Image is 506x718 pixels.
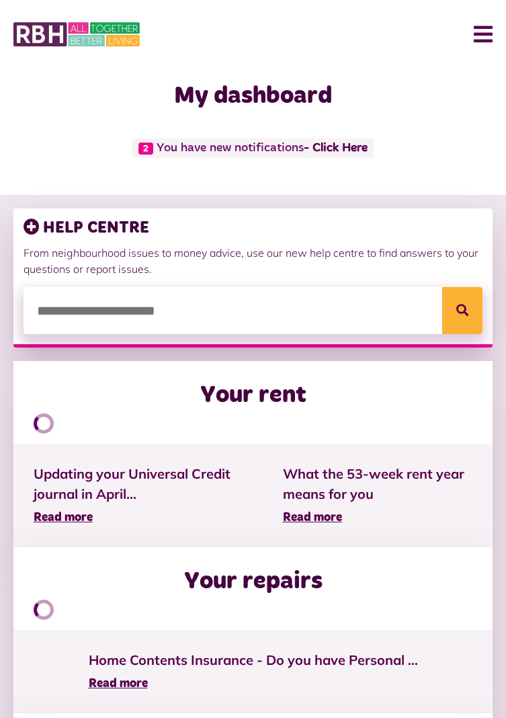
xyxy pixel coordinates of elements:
[34,464,243,527] a: Updating your Universal Credit journal in April... Read more
[184,567,323,596] h2: Your repairs
[89,650,418,670] span: Home Contents Insurance - Do you have Personal ...
[283,464,472,504] span: What the 53-week rent year means for you
[89,650,418,693] a: Home Contents Insurance - Do you have Personal ... Read more
[24,245,482,277] p: From neighbourhood issues to money advice, use our new help centre to find answers to your questi...
[283,464,472,527] a: What the 53-week rent year means for you Read more
[13,82,493,111] h1: My dashboard
[138,143,153,155] span: 2
[24,218,482,238] h3: HELP CENTRE
[200,381,306,410] h2: Your rent
[132,138,373,158] span: You have new notifications
[89,678,148,690] span: Read more
[283,512,342,524] span: Read more
[34,512,93,524] span: Read more
[304,142,368,154] a: - Click Here
[13,20,140,48] img: MyRBH
[34,464,243,504] span: Updating your Universal Credit journal in April...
